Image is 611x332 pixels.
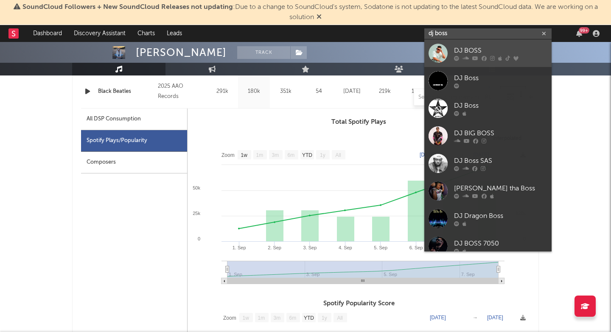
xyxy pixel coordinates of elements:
[243,315,249,321] text: 1w
[454,211,547,221] div: DJ Dragon Boss
[338,87,366,96] div: [DATE]
[22,4,598,21] span: : Due to a change to SoundCloud's system, Sodatone is not updating to the latest SoundCloud data....
[454,45,547,56] div: DJ BOSS
[274,315,281,321] text: 3m
[304,315,314,321] text: YTD
[409,245,423,250] text: 6. Sep
[22,4,233,11] span: SoundCloud Followers + New SoundCloud Releases not updating
[158,81,204,102] div: 2025 AAO Records
[87,114,141,124] div: All DSP Consumption
[473,315,478,321] text: →
[223,315,236,321] text: Zoom
[98,87,154,96] a: Black Beatles
[193,185,200,190] text: 50k
[424,95,552,122] a: DJ Boss
[454,128,547,138] div: DJ BIG BOSS
[317,14,322,21] span: Dismiss
[81,152,187,173] div: Composers
[198,236,200,241] text: 0
[256,152,263,158] text: 1m
[370,87,399,96] div: 219k
[288,152,295,158] text: 6m
[240,87,268,96] div: 180k
[403,87,432,96] div: 174k
[320,152,325,158] text: 1y
[193,211,200,216] text: 25k
[424,39,552,67] a: DJ BOSS
[339,245,352,250] text: 4. Sep
[237,46,290,59] button: Track
[322,315,327,321] text: 1y
[414,94,504,101] input: Search by song name or URL
[268,245,281,250] text: 2. Sep
[68,25,132,42] a: Discovery Assistant
[132,25,161,42] a: Charts
[335,152,341,158] text: All
[579,27,589,33] div: 99 +
[430,315,446,321] text: [DATE]
[374,245,387,250] text: 5. Sep
[424,67,552,95] a: DJ Boss
[188,117,530,127] h3: Total Spotify Plays
[188,299,530,309] h3: Spotify Popularity Score
[424,150,552,177] a: DJ Boss SAS
[81,130,187,152] div: Spotify Plays/Popularity
[302,152,312,158] text: YTD
[424,28,552,39] input: Search for artists
[81,109,187,130] div: All DSP Consumption
[272,87,300,96] div: 351k
[303,245,317,250] text: 3. Sep
[208,87,236,96] div: 291k
[424,177,552,205] a: [PERSON_NAME] tha Boss
[424,205,552,232] a: DJ Dragon Boss
[420,152,436,158] text: [DATE]
[454,100,547,111] div: DJ Boss
[27,25,68,42] a: Dashboard
[337,315,342,321] text: All
[454,183,547,193] div: [PERSON_NAME] tha Boss
[136,46,227,59] div: [PERSON_NAME]
[289,315,297,321] text: 6m
[454,156,547,166] div: DJ Boss SAS
[221,152,235,158] text: Zoom
[304,87,334,96] div: 54
[487,315,503,321] text: [DATE]
[241,152,248,158] text: 1w
[258,315,265,321] text: 1m
[576,30,582,37] button: 99+
[424,122,552,150] a: DJ BIG BOSS
[454,238,547,248] div: DJ BOSS 7050
[424,232,552,260] a: DJ BOSS 7050
[454,73,547,83] div: DJ Boss
[272,152,279,158] text: 3m
[161,25,188,42] a: Leads
[233,245,246,250] text: 1. Sep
